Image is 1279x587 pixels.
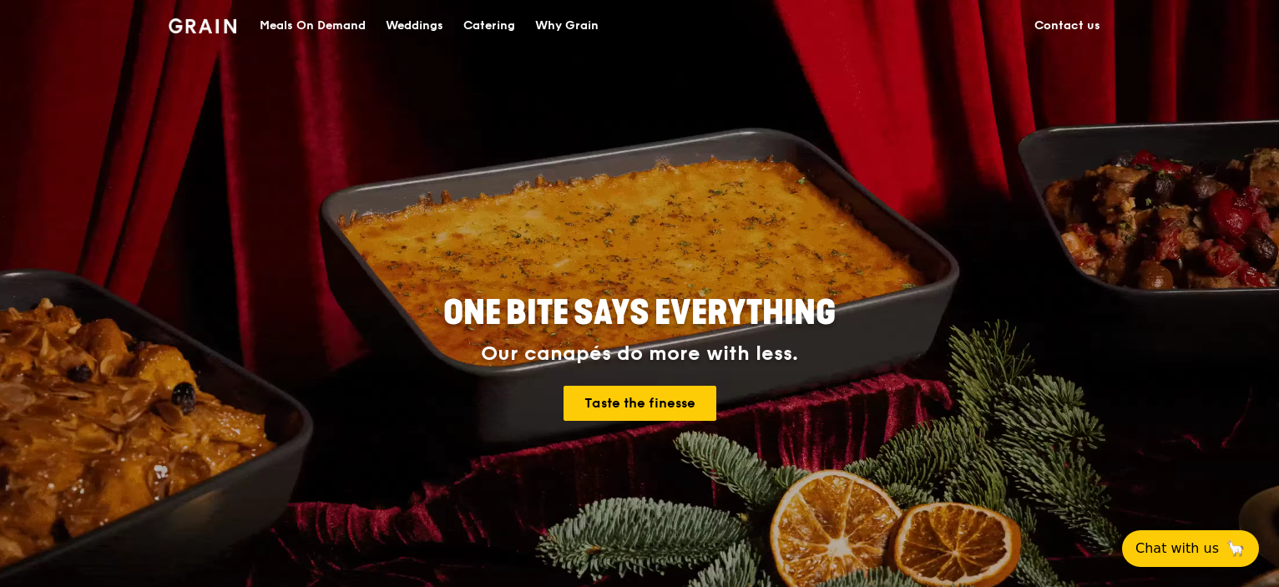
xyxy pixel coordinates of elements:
[463,1,515,51] div: Catering
[443,293,836,333] span: ONE BITE SAYS EVERYTHING
[1122,530,1259,567] button: Chat with us🦙
[1024,1,1110,51] a: Contact us
[260,1,366,51] div: Meals On Demand
[1226,539,1246,559] span: 🦙
[376,1,453,51] a: Weddings
[453,1,525,51] a: Catering
[339,342,940,366] div: Our canapés do more with less.
[564,386,716,421] a: Taste the finesse
[525,1,609,51] a: Why Grain
[1135,539,1219,559] span: Chat with us
[535,1,599,51] div: Why Grain
[169,18,236,33] img: Grain
[386,1,443,51] div: Weddings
